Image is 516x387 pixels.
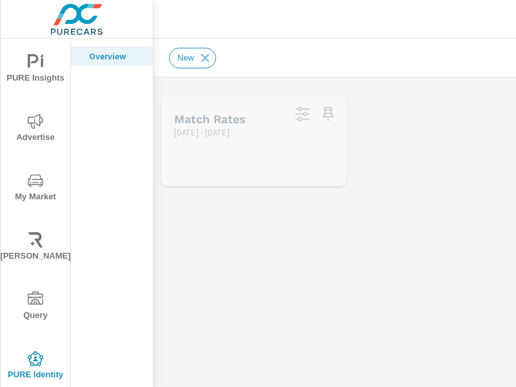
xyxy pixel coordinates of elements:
div: Overview [71,46,153,66]
p: Overview [89,50,143,63]
h5: Match Rates [174,112,246,126]
div: New [169,48,216,68]
span: Save this to your personalized report [318,104,339,124]
span: New [170,53,202,63]
span: My Market [5,173,66,204]
span: Advertise [5,114,66,145]
span: [PERSON_NAME] [5,232,66,264]
span: PURE Identity [5,351,66,382]
p: [DATE] - [DATE] [174,126,230,139]
span: PURE Insights [5,54,66,86]
span: Query [5,292,66,323]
